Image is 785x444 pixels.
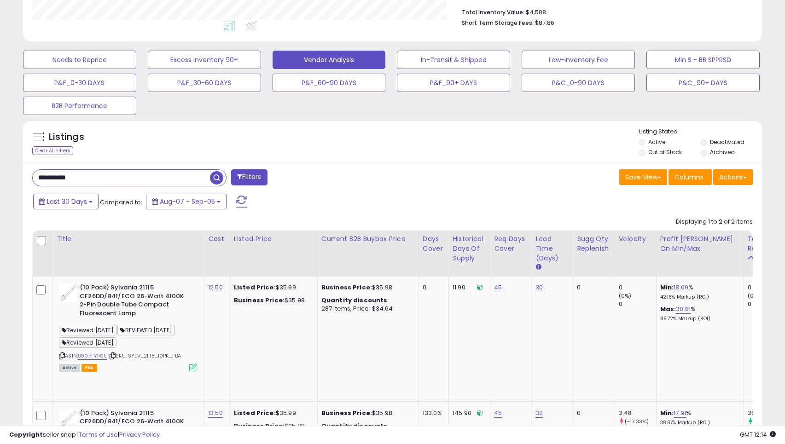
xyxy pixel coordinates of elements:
[321,283,412,292] div: $35.98
[577,409,608,417] div: 0
[81,364,97,372] span: FBA
[208,409,223,418] a: 13.50
[462,6,746,17] li: $4,508
[619,234,652,244] div: Velocity
[453,283,483,292] div: 11.90
[234,296,310,305] div: $35.98
[535,18,554,27] span: $87.86
[748,292,761,300] small: (0%)
[321,296,388,305] b: Quantity discounts
[160,197,215,206] span: Aug-07 - Sep-05
[231,169,267,185] button: Filters
[660,234,740,254] div: Profit [PERSON_NAME] on Min/Max
[660,294,737,300] p: 42.16% Markup (ROI)
[619,283,656,292] div: 0
[619,292,632,300] small: (0%)
[656,231,744,277] th: The percentage added to the cost of goods (COGS) that forms the calculator for Min & Max prices.
[713,169,753,185] button: Actions
[494,283,502,292] a: 45
[522,74,635,92] button: P&C_0-90 DAYS
[59,283,197,370] div: ASIN:
[79,430,118,439] a: Terms of Use
[49,131,84,144] h5: Listings
[453,409,483,417] div: 145.90
[59,325,116,335] span: Reviewed [DATE]
[59,337,116,348] span: Reviewed [DATE]
[660,316,737,322] p: 88.72% Markup (ROI)
[9,431,160,439] div: seller snap | |
[119,430,160,439] a: Privacy Policy
[522,51,635,69] button: Low-Inventory Fee
[208,234,226,244] div: Cost
[494,409,502,418] a: 45
[33,194,99,209] button: Last 30 Days
[148,51,261,69] button: Excess Inventory 90+
[146,194,227,209] button: Aug-07 - Sep-05
[646,51,760,69] button: Min $ - BB SPPRSD
[674,283,688,292] a: 18.09
[397,51,510,69] button: In-Transit & Shipped
[577,234,611,254] div: Sugg Qty Replenish
[535,283,543,292] a: 30
[748,300,785,308] div: 0
[321,234,415,244] div: Current B2B Buybox Price
[646,74,760,92] button: P&C_90+ DAYS
[234,283,310,292] div: $35.99
[577,283,608,292] div: 0
[535,234,569,263] div: Lead Time (Days)
[9,430,43,439] strong: Copyright
[660,409,674,417] b: Min:
[710,148,735,156] label: Archived
[397,74,510,92] button: P&F_90+ DAYS
[748,283,785,292] div: 0
[47,197,87,206] span: Last 30 Days
[535,409,543,418] a: 30
[57,234,200,244] div: Title
[660,409,737,426] div: %
[117,325,174,335] span: REVIEWED [DATE]
[573,231,615,277] th: Please note that this number is a calculation based on your required days of coverage and your ve...
[234,234,314,244] div: Listed Price
[234,409,310,417] div: $35.99
[619,169,667,185] button: Save View
[23,51,136,69] button: Needs to Reprice
[321,409,372,417] b: Business Price:
[660,305,676,313] b: Max:
[675,173,704,182] span: Columns
[748,234,781,254] div: Total Rev.
[674,409,686,418] a: 17.91
[32,146,73,155] div: Clear All Filters
[639,127,762,136] p: Listing States:
[494,234,528,254] div: Req Days Cover
[208,283,223,292] a: 12.50
[619,409,656,417] div: 2.48
[423,234,445,254] div: Days Cover
[23,74,136,92] button: P&F_0-30 DAYS
[619,300,656,308] div: 0
[321,409,412,417] div: $35.98
[748,409,785,417] div: 2590.74
[669,169,712,185] button: Columns
[80,283,192,320] b: (10 Pack) Sylvania 21115 CF26DD/841/ECO 26-Watt 4100K 2-Pin Double Tube Compact Fluorescent Lamp
[462,8,524,16] b: Total Inventory Value:
[660,305,737,322] div: %
[59,283,77,302] img: 31jT6SFY5lL._SL40_.jpg
[100,198,142,207] span: Compared to:
[273,74,386,92] button: P&F_60-90 DAYS
[676,305,691,314] a: 30.81
[321,283,372,292] b: Business Price:
[462,19,534,27] b: Short Term Storage Fees:
[648,148,682,156] label: Out of Stock
[676,218,753,226] div: Displaying 1 to 2 of 2 items
[78,352,107,360] a: B00PFY110E
[273,51,386,69] button: Vendor Analysis
[148,74,261,92] button: P&F_30-60 DAYS
[660,283,737,300] div: %
[660,283,674,292] b: Min:
[321,296,412,305] div: :
[321,305,412,313] div: 287 Items, Price: $34.64
[710,138,744,146] label: Deactivated
[59,409,77,427] img: 31jT6SFY5lL._SL40_.jpg
[648,138,665,146] label: Active
[453,234,486,263] div: Historical Days Of Supply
